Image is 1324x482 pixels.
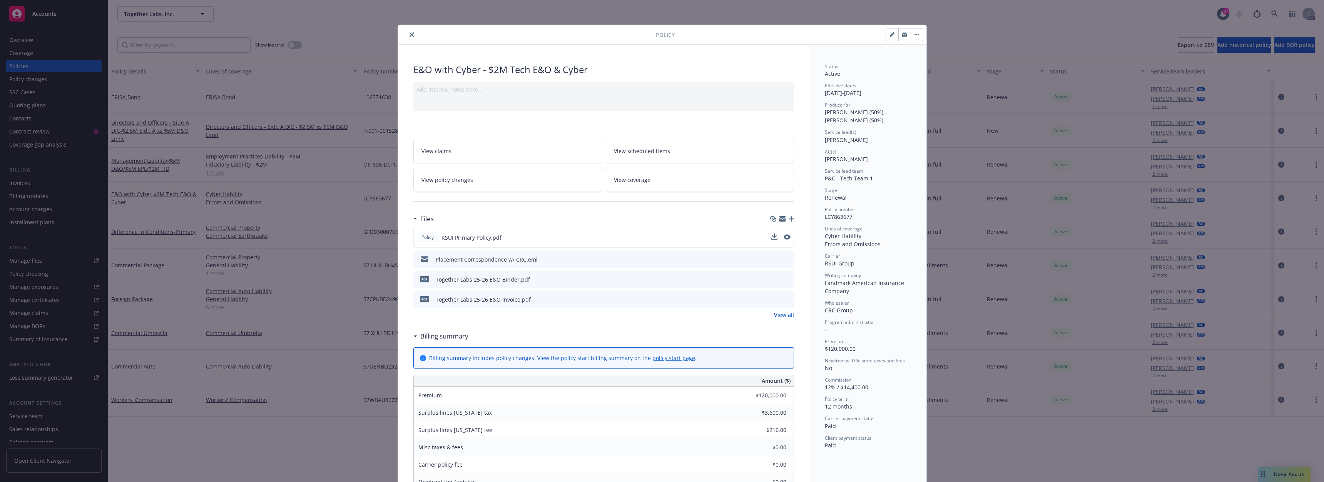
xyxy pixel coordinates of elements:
span: No [825,364,832,372]
span: [PERSON_NAME] [825,155,868,163]
span: Carrier policy fee [418,461,463,468]
button: download file [772,255,778,264]
span: View policy changes [421,176,473,184]
span: Lines of coverage [825,225,863,232]
div: Billing summary includes policy changes. View the policy start billing summary on the . [429,354,697,362]
a: View coverage [606,168,794,192]
span: View claims [421,147,451,155]
span: 12% / $14,400.00 [825,384,868,391]
div: Together Labs 25-26 E&O Invoice.pdf [436,295,531,304]
span: View coverage [614,176,650,184]
button: preview file [784,255,791,264]
button: download file [772,275,778,284]
span: AC(s) [825,148,836,155]
span: Policy term [825,396,849,402]
span: Program administrator [825,319,874,325]
button: preview file [784,275,791,284]
input: 0.00 [741,390,791,401]
div: [DATE] - [DATE] [825,82,911,97]
span: Commission [825,377,851,383]
span: Carrier [825,253,840,259]
h3: Files [420,214,434,224]
span: Service lead(s) [825,129,856,135]
button: download file [772,295,778,304]
span: Status [825,63,838,70]
span: Client payment status [825,435,871,441]
span: Surplus lines [US_STATE] tax [418,409,492,416]
span: LCY863677 [825,213,853,220]
span: $120,000.00 [825,345,856,352]
span: Premium [418,392,442,399]
span: [PERSON_NAME] (50%), [PERSON_NAME] (50%) [825,108,886,124]
span: Newfront will file state taxes and fees [825,357,905,364]
span: Active [825,70,840,77]
span: Service lead team [825,168,863,174]
span: Policy [420,234,435,241]
a: View scheduled items [606,139,794,163]
span: RSUI Group [825,260,854,267]
button: preview file [784,295,791,304]
span: Writing company [825,272,861,279]
div: Placement Correspondence w/ CRC.eml [436,255,538,264]
span: Renewal [825,194,847,201]
a: View policy changes [413,168,602,192]
span: Producer(s) [825,102,850,108]
div: Cyber Liability [825,232,911,240]
a: View all [774,311,794,319]
div: E&O with Cyber - $2M Tech E&O & Cyber [413,63,794,76]
div: Together Labs 25-26 E&O Binder.pdf [436,275,530,284]
span: Effective dates [825,82,856,89]
div: Errors and Omissions [825,240,911,248]
a: policy start page [652,354,695,362]
span: Policy number [825,206,855,213]
div: Billing summary [413,331,468,341]
a: View claims [413,139,602,163]
h3: Billing summary [420,331,468,341]
span: RSUI Primary Policy.pdf [441,233,502,242]
span: Paid [825,442,836,449]
input: 0.00 [741,442,791,453]
span: [PERSON_NAME] [825,136,868,143]
span: - [825,326,827,333]
span: Premium [825,338,844,345]
span: Misc taxes & fees [418,444,463,451]
input: 0.00 [741,424,791,436]
span: Paid [825,422,836,430]
button: close [407,30,416,39]
span: Carrier payment status [825,415,874,422]
div: Files [413,214,434,224]
span: Amount ($) [762,377,791,385]
span: Stage [825,187,837,193]
span: CRC Group [825,307,853,314]
span: Landmark American Insurance Company [825,279,906,295]
button: preview file [784,233,791,242]
input: 0.00 [741,407,791,419]
span: pdf [420,276,429,282]
span: Wholesaler [825,300,849,306]
span: View scheduled items [614,147,670,155]
div: Add internal notes here... [416,85,791,93]
button: preview file [784,234,791,240]
span: Surplus lines [US_STATE] fee [418,426,492,434]
button: download file [771,233,777,240]
input: 0.00 [741,459,791,470]
span: pdf [420,296,429,302]
button: download file [771,233,777,242]
span: 12 months [825,403,852,410]
span: P&C - Tech Team 1 [825,175,873,182]
span: Policy [656,31,675,39]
